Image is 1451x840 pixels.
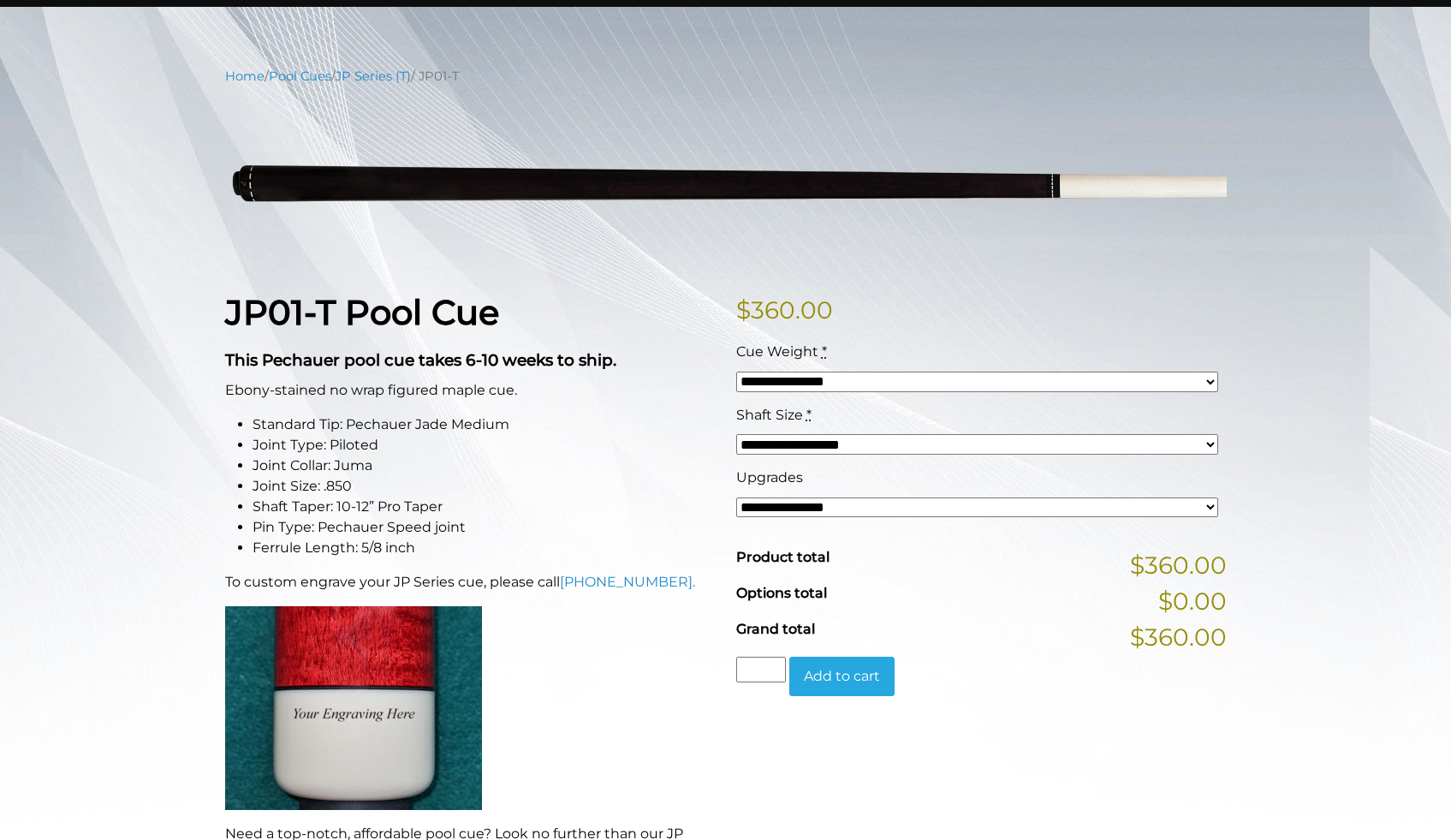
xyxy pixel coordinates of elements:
[225,67,1227,86] nav: Breadcrumb
[336,69,411,84] a: JP Series (T)
[806,407,812,423] abbr: required
[253,517,716,538] li: Pin Type: Pechauer Speed joint
[253,414,716,435] li: Standard Tip: Pechauer Jade Medium
[225,380,716,401] p: Ebony-stained no wrap figured maple cue.
[560,574,695,590] a: [PHONE_NUMBER].
[253,476,716,497] li: Joint Size: .850
[225,350,616,370] strong: This Pechauer pool cue takes 6-10 weeks to ship.
[253,497,716,517] li: Shaft Taper: 10-12” Pro Taper
[1158,583,1227,619] span: $0.00
[253,538,716,558] li: Ferrule Length: 5/8 inch
[736,295,833,325] bdi: 360.00
[736,343,818,360] span: Cue Weight
[225,98,1227,265] img: jp01-T-1.png
[736,469,803,486] span: Upgrades
[225,69,265,84] a: Home
[822,343,827,360] abbr: required
[736,657,786,682] input: Product quantity
[1130,547,1227,583] span: $360.00
[1130,619,1227,655] span: $360.00
[225,606,482,810] img: An image of a cue butt with the words "YOUR ENGRAVING HERE".
[253,456,716,476] li: Joint Collar: Juma
[253,435,716,456] li: Joint Type: Piloted
[225,572,716,593] p: To custom engrave your JP Series cue, please call
[225,291,499,333] strong: JP01-T Pool Cue
[736,585,827,601] span: Options total
[736,621,815,637] span: Grand total
[736,549,830,565] span: Product total
[789,657,895,696] button: Add to cart
[736,295,751,325] span: $
[736,407,803,423] span: Shaft Size
[269,69,331,84] a: Pool Cues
